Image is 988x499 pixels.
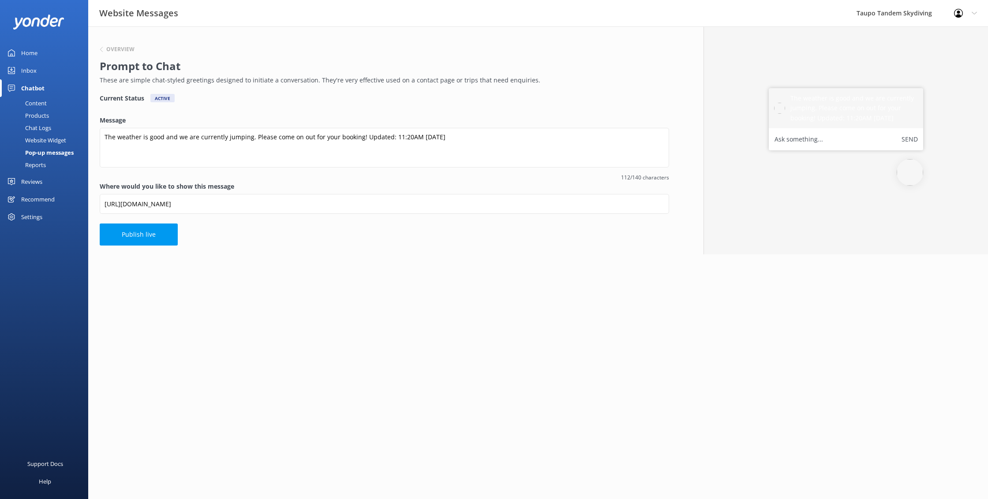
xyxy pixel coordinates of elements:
a: Website Widget [5,134,88,146]
span: 112/140 characters [100,173,669,182]
div: Reports [5,159,46,171]
a: Products [5,109,88,122]
h5: The weather is good and we are currently jumping. Please come on out for your booking! Updated: 1... [790,93,918,123]
p: These are simple chat-styled greetings designed to initiate a conversation. They're very effectiv... [100,75,665,85]
div: Pop-up messages [5,146,74,159]
label: Ask something... [775,134,823,145]
button: Send [902,134,918,145]
a: Content [5,97,88,109]
input: https://www.example.com/page [100,194,669,214]
div: Settings [21,208,42,226]
img: yonder-white-logo.png [13,15,64,29]
h3: Website Messages [99,6,178,20]
div: Recommend [21,190,55,208]
textarea: The weather is good and we are currently jumping. Please come on out for your booking! Updated: 1... [100,128,669,168]
div: Home [21,44,37,62]
a: Pop-up messages [5,146,88,159]
button: Publish live [100,223,178,246]
div: Chatbot [21,79,45,97]
div: Help [39,473,51,490]
div: Products [5,109,49,122]
div: Chat Logs [5,122,51,134]
label: Where would you like to show this message [100,182,669,191]
div: Active [150,94,175,102]
a: Chat Logs [5,122,88,134]
div: Content [5,97,47,109]
a: Reports [5,159,88,171]
div: Inbox [21,62,37,79]
div: Support Docs [27,455,63,473]
label: Message [100,115,669,125]
div: Reviews [21,173,42,190]
h4: Current Status [100,94,144,102]
div: Website Widget [5,134,66,146]
button: Overview [100,47,135,52]
h6: Overview [106,47,135,52]
h2: Prompt to Chat [100,58,665,74]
